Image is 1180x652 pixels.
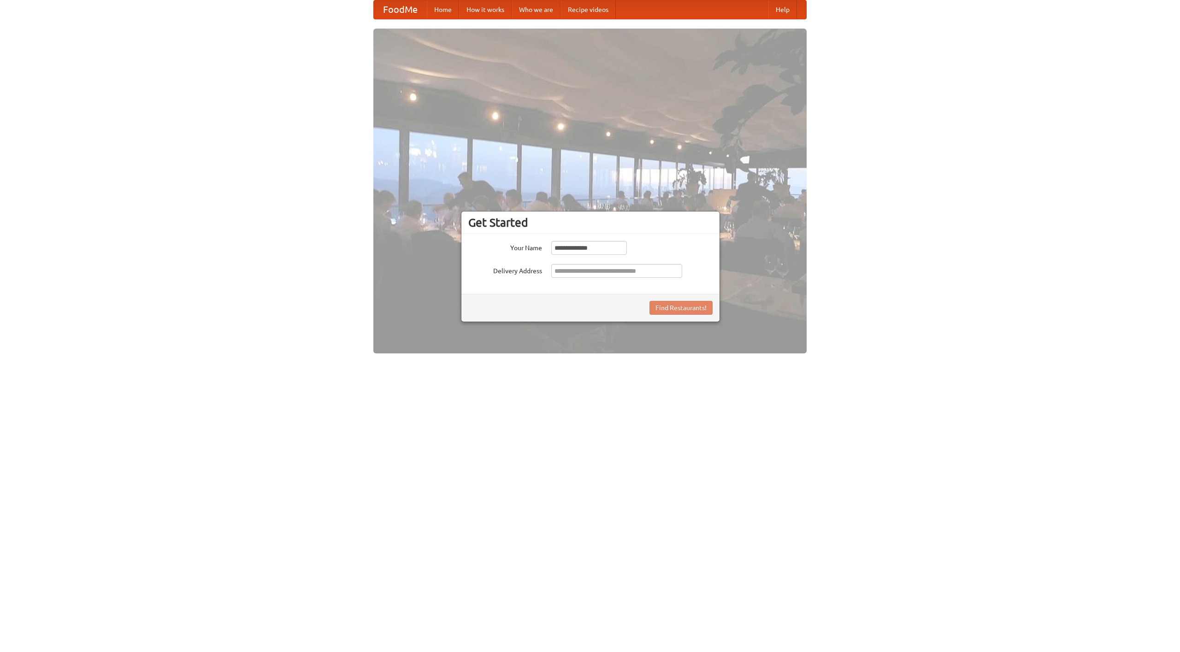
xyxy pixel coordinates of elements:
a: How it works [459,0,512,19]
label: Delivery Address [468,264,542,276]
a: Home [427,0,459,19]
a: FoodMe [374,0,427,19]
label: Your Name [468,241,542,253]
a: Recipe videos [560,0,616,19]
a: Who we are [512,0,560,19]
a: Help [768,0,797,19]
h3: Get Started [468,216,713,229]
button: Find Restaurants! [649,301,713,315]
